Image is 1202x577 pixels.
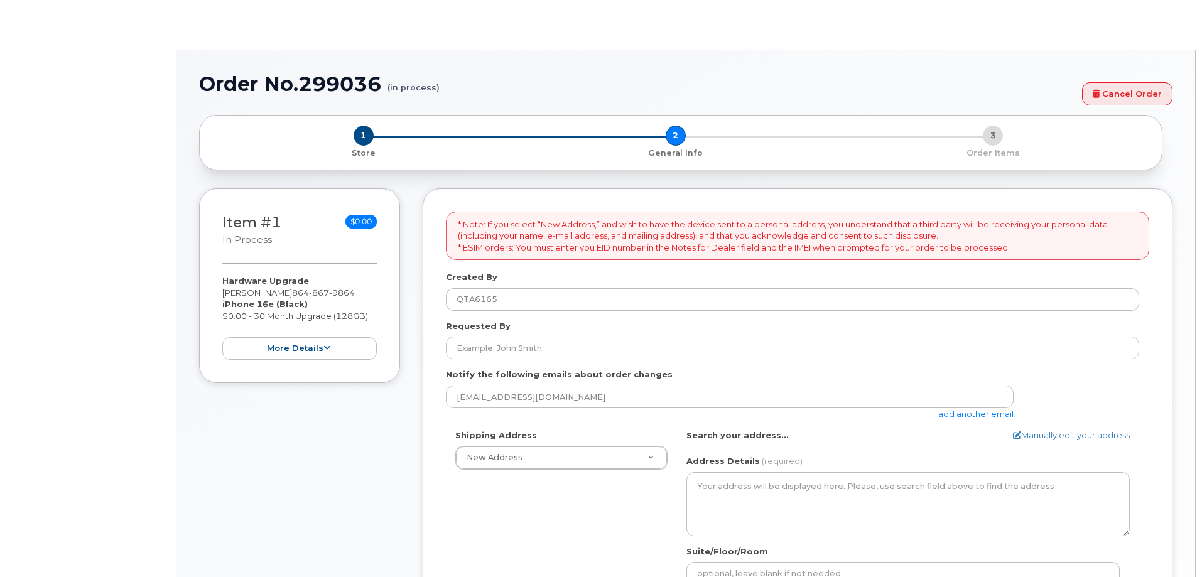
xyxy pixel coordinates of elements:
span: 867 [309,288,329,298]
span: (required) [762,456,803,466]
h3: Item #1 [222,215,281,247]
a: Manually edit your address [1013,429,1130,441]
small: (in process) [387,73,440,92]
label: Created By [446,271,497,283]
strong: Hardware Upgrade [222,276,309,286]
p: * Note: If you select “New Address,” and wish to have the device sent to a personal address, you ... [458,218,1137,254]
a: Cancel Order [1082,82,1172,105]
h1: Order No.299036 [199,73,1076,95]
span: New Address [467,453,522,462]
span: 1 [354,126,374,146]
input: Example: John Smith [446,337,1139,359]
label: Notify the following emails about order changes [446,369,673,380]
label: Suite/Floor/Room [686,546,768,558]
button: more details [222,337,377,360]
span: 864 [292,288,355,298]
span: $0.00 [345,215,377,229]
div: [PERSON_NAME] $0.00 - 30 Month Upgrade (128GB) [222,275,377,360]
span: 9864 [329,288,355,298]
small: in process [222,234,272,245]
p: Store [215,148,512,159]
input: Example: john@appleseed.com [446,386,1014,408]
label: Search your address... [686,429,789,441]
label: Address Details [686,455,760,467]
a: 1 Store [210,146,517,159]
label: Requested By [446,320,511,332]
strong: iPhone 16e (Black) [222,299,308,309]
a: New Address [456,446,667,469]
label: Shipping Address [455,429,537,441]
a: add another email [938,409,1014,419]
